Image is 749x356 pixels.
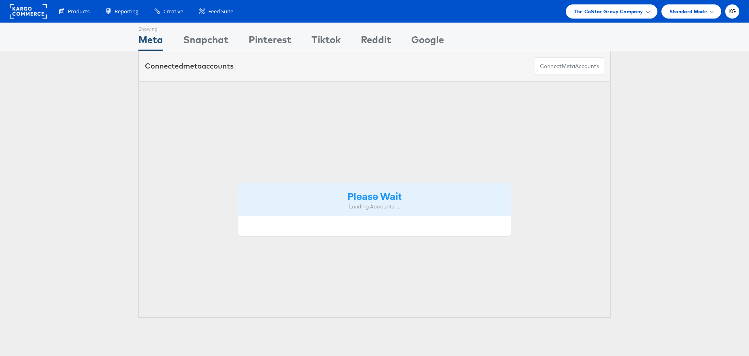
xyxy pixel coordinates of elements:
div: Reddit [361,33,391,51]
div: Tiktok [312,33,341,51]
span: Products [68,8,90,15]
div: Meta [138,33,163,51]
div: Pinterest [249,33,291,51]
span: KG [728,9,736,14]
span: Feed Suite [208,8,233,15]
span: Creative [163,8,183,15]
span: The CoStar Group Company [574,7,643,16]
div: Loading Accounts .... [244,203,505,210]
div: Snapchat [183,33,228,51]
span: meta [183,61,202,71]
div: Showing [138,23,163,33]
span: meta [562,62,575,70]
div: Connected accounts [145,61,234,71]
button: ConnectmetaAccounts [535,57,604,75]
strong: Please Wait [347,189,402,202]
span: Reporting [115,8,138,15]
div: Google [411,33,444,51]
span: Standard Mode [669,7,707,16]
